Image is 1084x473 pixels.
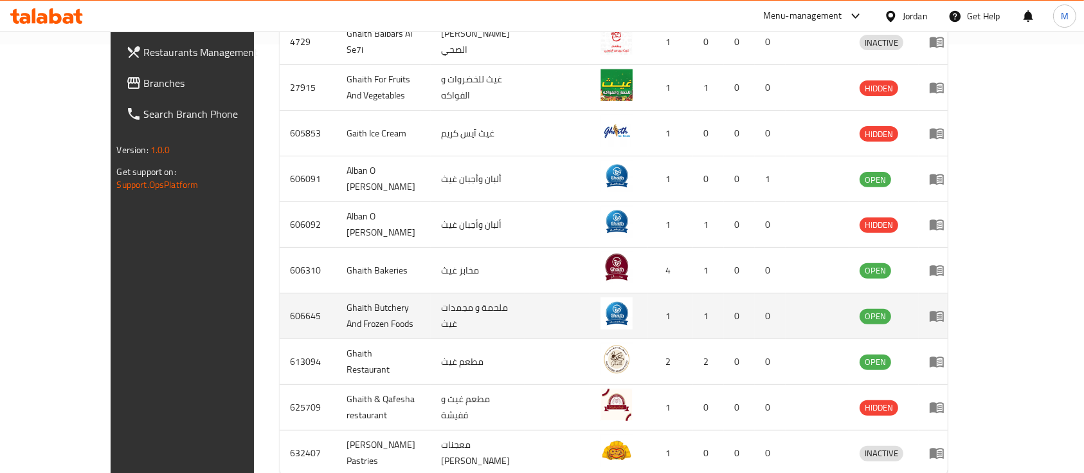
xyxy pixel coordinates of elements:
[601,23,633,55] img: Ghaith Baibars Al Se7i
[601,343,633,375] img: Ghaith Restaurant
[431,65,525,111] td: غيث للخضروات و الفواكه
[724,19,755,65] td: 0
[693,339,724,385] td: 2
[601,160,633,192] img: Alban O Ajban Ghaith
[601,297,633,329] img: Ghaith Butchery And Frozen Foods
[336,339,431,385] td: Ghaith Restaurant
[280,156,336,202] td: 606091
[116,68,292,98] a: Branches
[929,308,953,324] div: Menu
[648,248,693,293] td: 4
[648,156,693,202] td: 1
[860,355,891,370] div: OPEN
[648,202,693,248] td: 1
[336,111,431,156] td: Gaith Ice Cream
[336,202,431,248] td: Alban O [PERSON_NAME]
[724,248,755,293] td: 0
[860,80,898,96] div: HIDDEN
[860,446,903,461] div: INACTIVE
[860,81,898,96] span: HIDDEN
[117,142,149,158] span: Version:
[648,293,693,339] td: 1
[724,202,755,248] td: 0
[431,19,525,65] td: [PERSON_NAME] الصحي
[755,111,786,156] td: 0
[693,202,724,248] td: 1
[724,111,755,156] td: 0
[144,44,282,60] span: Restaurants Management
[648,111,693,156] td: 1
[755,19,786,65] td: 0
[336,248,431,293] td: Ghaith Bakeries
[724,156,755,202] td: 0
[929,80,953,95] div: Menu
[860,263,891,278] span: OPEN
[431,339,525,385] td: مطعم غيث
[648,65,693,111] td: 1
[860,126,898,142] div: HIDDEN
[601,206,633,238] img: Alban O Ajban Ghaith
[144,106,282,122] span: Search Branch Phone
[693,111,724,156] td: 0
[860,127,898,142] span: HIDDEN
[860,35,903,50] span: INACTIVE
[280,293,336,339] td: 606645
[929,263,953,278] div: Menu
[116,98,292,129] a: Search Branch Phone
[755,156,786,202] td: 1
[929,445,953,461] div: Menu
[693,248,724,293] td: 1
[601,252,633,284] img: Ghaith Bakeries
[336,293,431,339] td: Ghaith Butchery And Frozen Foods
[755,202,786,248] td: 0
[929,171,953,187] div: Menu
[755,65,786,111] td: 0
[763,8,842,24] div: Menu-management
[648,339,693,385] td: 2
[903,9,928,23] div: Jordan
[724,339,755,385] td: 0
[431,202,525,248] td: ألبان وأجبان غيث
[755,385,786,431] td: 0
[693,385,724,431] td: 0
[860,172,891,187] span: OPEN
[150,142,170,158] span: 1.0.0
[860,355,891,369] span: OPEN
[336,156,431,202] td: Alban O [PERSON_NAME]
[601,115,633,147] img: Gaith Ice Cream
[601,69,633,101] img: Ghaith For Fruits And Vegetables
[431,248,525,293] td: مخابز غيث
[280,385,336,431] td: 625709
[431,385,525,431] td: مطعم غيث و قفيشة
[693,156,724,202] td: 0
[755,339,786,385] td: 0
[755,248,786,293] td: 0
[601,389,633,421] img: Ghaith & Qafesha restaurant
[724,65,755,111] td: 0
[336,385,431,431] td: Ghaith & Qafesha restaurant
[860,218,898,232] span: HIDDEN
[1061,9,1069,23] span: M
[860,309,891,324] div: OPEN
[280,65,336,111] td: 27915
[280,202,336,248] td: 606092
[860,218,898,233] div: HIDDEN
[336,65,431,111] td: Ghaith For Fruits And Vegetables
[116,37,292,68] a: Restaurants Management
[648,19,693,65] td: 1
[929,217,953,232] div: Menu
[117,176,199,193] a: Support.OpsPlatform
[336,19,431,65] td: Ghaith Baibars Al Se7i
[117,163,176,180] span: Get support on:
[755,293,786,339] td: 0
[693,65,724,111] td: 1
[693,19,724,65] td: 0
[280,339,336,385] td: 613094
[929,354,953,369] div: Menu
[144,75,282,91] span: Branches
[431,111,525,156] td: غيث آيس كريم
[929,125,953,141] div: Menu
